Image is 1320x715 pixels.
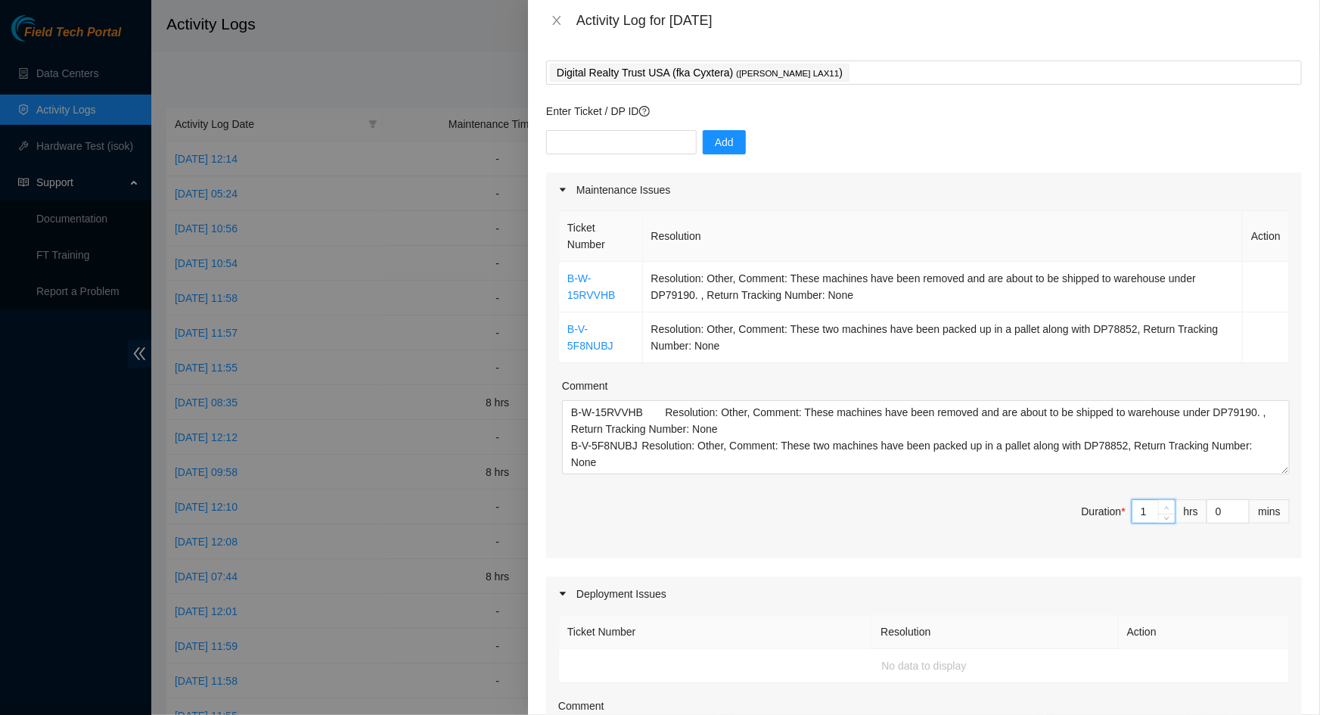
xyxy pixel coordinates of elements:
th: Action [1119,615,1290,649]
span: question-circle [639,106,650,117]
td: No data to display [559,649,1290,683]
th: Resolution [872,615,1118,649]
th: Resolution [643,211,1243,262]
span: down [1163,514,1172,524]
th: Ticket Number [559,615,872,649]
span: ( [PERSON_NAME] LAX11 [736,69,839,78]
div: Duration [1082,503,1126,520]
div: Activity Log for [DATE] [576,12,1302,29]
textarea: Comment [562,400,1290,474]
div: mins [1250,499,1290,524]
p: Enter Ticket / DP ID [546,103,1302,120]
span: caret-right [558,185,567,194]
a: B-W-15RVVHB [567,272,616,301]
span: caret-right [558,589,567,598]
span: Decrease Value [1158,514,1175,523]
th: Action [1243,211,1290,262]
span: Add [715,134,734,151]
a: B-V-5F8NUBJ [567,323,613,352]
td: Resolution: Other, Comment: These machines have been removed and are about to be shipped to wareh... [643,262,1243,312]
button: Add [703,130,746,154]
span: up [1163,503,1172,512]
button: Close [546,14,567,28]
div: hrs [1176,499,1207,524]
p: Digital Realty Trust USA (fka Cyxtera) ) [557,64,843,82]
span: close [551,14,563,26]
th: Ticket Number [559,211,643,262]
label: Comment [558,698,604,714]
div: Maintenance Issues [546,173,1302,207]
div: Deployment Issues [546,577,1302,611]
span: Increase Value [1158,500,1175,514]
label: Comment [562,378,608,394]
td: Resolution: Other, Comment: These two machines have been packed up in a pallet along with DP78852... [643,312,1243,363]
